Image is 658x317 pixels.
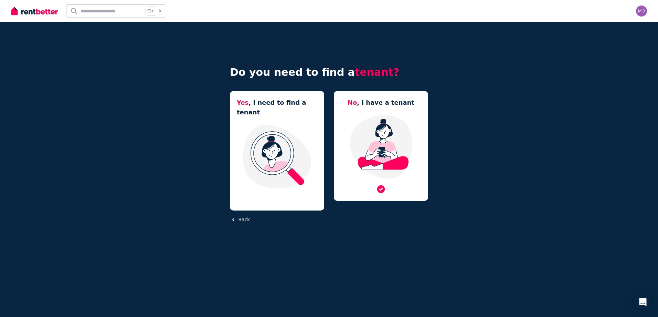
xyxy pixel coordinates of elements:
[230,66,428,79] h4: Do you need to find a
[348,99,357,106] span: No
[635,294,651,310] div: Open Intercom Messenger
[237,99,248,106] span: Yes
[355,66,399,78] span: tenant?
[348,98,414,108] h5: , I have a tenant
[636,6,647,17] img: moniquewilsonstot@hotmail.com
[237,98,317,117] h5: , I need to find a tenant
[341,114,421,179] img: Manage my property
[146,7,156,16] span: Ctrl
[237,124,317,189] img: I need a tenant
[159,8,161,14] span: k
[11,6,58,16] img: RentBetter
[230,216,250,223] button: Back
